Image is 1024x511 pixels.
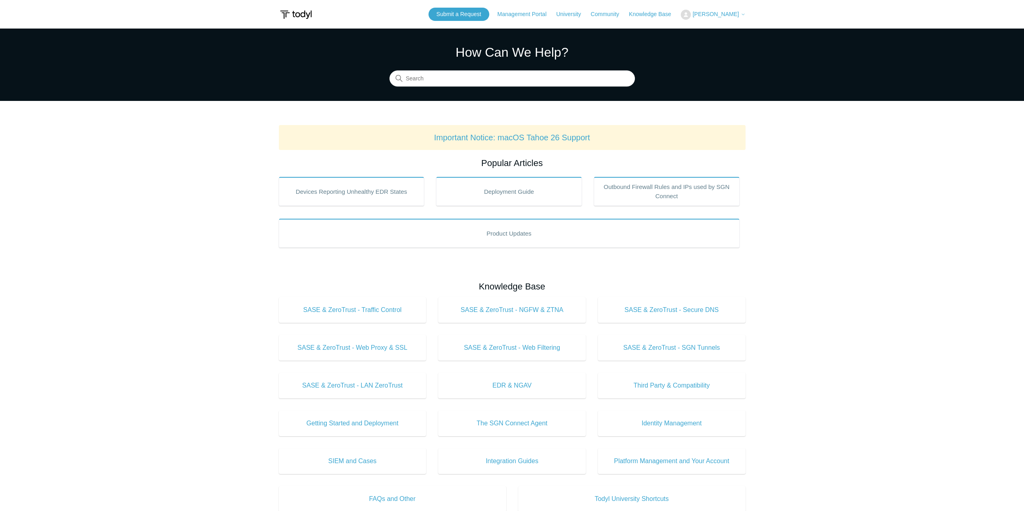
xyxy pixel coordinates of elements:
[598,373,746,398] a: Third Party & Compatibility
[291,381,414,390] span: SASE & ZeroTrust - LAN ZeroTrust
[291,343,414,353] span: SASE & ZeroTrust - Web Proxy & SSL
[692,11,739,17] span: [PERSON_NAME]
[434,133,590,142] a: Important Notice: macOS Tahoe 26 Support
[279,280,746,293] h2: Knowledge Base
[429,8,489,21] a: Submit a Request
[438,335,586,361] a: SASE & ZeroTrust - Web Filtering
[279,410,426,436] a: Getting Started and Deployment
[629,10,679,18] a: Knowledge Base
[450,343,574,353] span: SASE & ZeroTrust - Web Filtering
[530,494,733,504] span: Todyl University Shortcuts
[598,410,746,436] a: Identity Management
[279,297,426,323] a: SASE & ZeroTrust - Traffic Control
[291,305,414,315] span: SASE & ZeroTrust - Traffic Control
[291,456,414,466] span: SIEM and Cases
[450,381,574,390] span: EDR & NGAV
[610,456,733,466] span: Platform Management and Your Account
[594,177,740,206] a: Outbound Firewall Rules and IPs used by SGN Connect
[438,410,586,436] a: The SGN Connect Agent
[598,297,746,323] a: SASE & ZeroTrust - Secure DNS
[279,7,313,22] img: Todyl Support Center Help Center home page
[610,381,733,390] span: Third Party & Compatibility
[279,156,746,170] h2: Popular Articles
[681,10,745,20] button: [PERSON_NAME]
[610,305,733,315] span: SASE & ZeroTrust - Secure DNS
[610,343,733,353] span: SASE & ZeroTrust - SGN Tunnels
[598,448,746,474] a: Platform Management and Your Account
[598,335,746,361] a: SASE & ZeroTrust - SGN Tunnels
[450,305,574,315] span: SASE & ZeroTrust - NGFW & ZTNA
[591,10,627,18] a: Community
[436,177,582,206] a: Deployment Guide
[291,494,494,504] span: FAQs and Other
[279,219,740,248] a: Product Updates
[389,43,635,62] h1: How Can We Help?
[279,335,426,361] a: SASE & ZeroTrust - Web Proxy & SSL
[438,448,586,474] a: Integration Guides
[438,297,586,323] a: SASE & ZeroTrust - NGFW & ZTNA
[556,10,589,18] a: University
[450,456,574,466] span: Integration Guides
[279,177,424,206] a: Devices Reporting Unhealthy EDR States
[279,373,426,398] a: SASE & ZeroTrust - LAN ZeroTrust
[610,419,733,428] span: Identity Management
[291,419,414,428] span: Getting Started and Deployment
[497,10,554,18] a: Management Portal
[438,373,586,398] a: EDR & NGAV
[450,419,574,428] span: The SGN Connect Agent
[279,448,426,474] a: SIEM and Cases
[389,71,635,87] input: Search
